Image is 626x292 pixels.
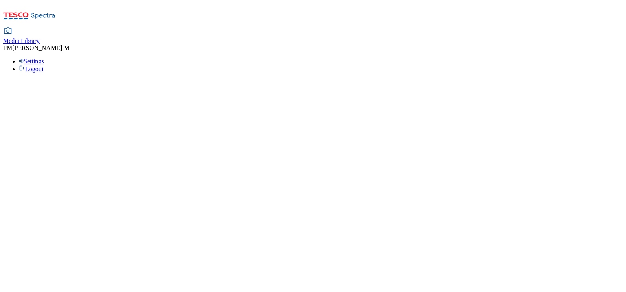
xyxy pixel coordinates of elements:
a: Logout [19,66,43,72]
a: Settings [19,58,44,65]
span: Media Library [3,37,40,44]
span: PM [3,44,12,51]
a: Media Library [3,28,40,44]
span: [PERSON_NAME] M [12,44,69,51]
